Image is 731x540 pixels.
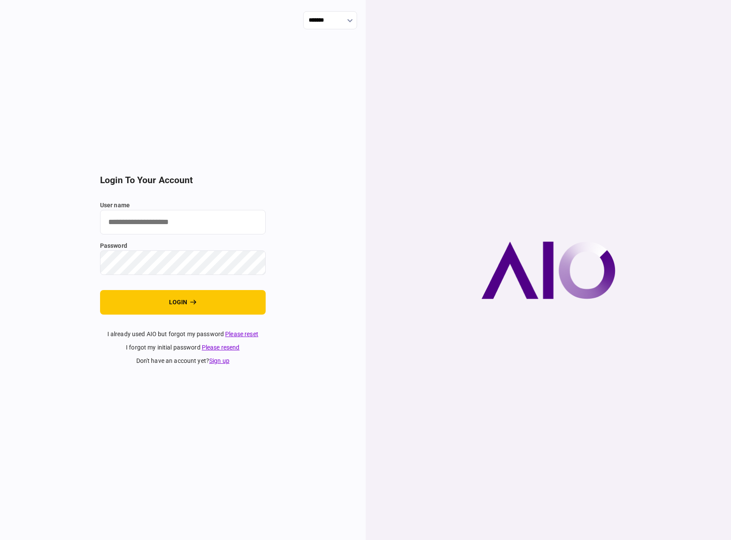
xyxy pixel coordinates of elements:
[100,343,266,352] div: I forgot my initial password
[100,241,266,250] label: password
[225,331,258,337] a: Please reset
[303,11,357,29] input: show language options
[100,210,266,234] input: user name
[481,241,615,299] img: AIO company logo
[100,356,266,365] div: don't have an account yet ?
[100,330,266,339] div: I already used AIO but forgot my password
[202,344,240,351] a: Please resend
[100,250,266,275] input: password
[100,201,266,210] label: user name
[100,175,266,186] h2: login to your account
[209,357,229,364] a: Sign up
[100,290,266,315] button: login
